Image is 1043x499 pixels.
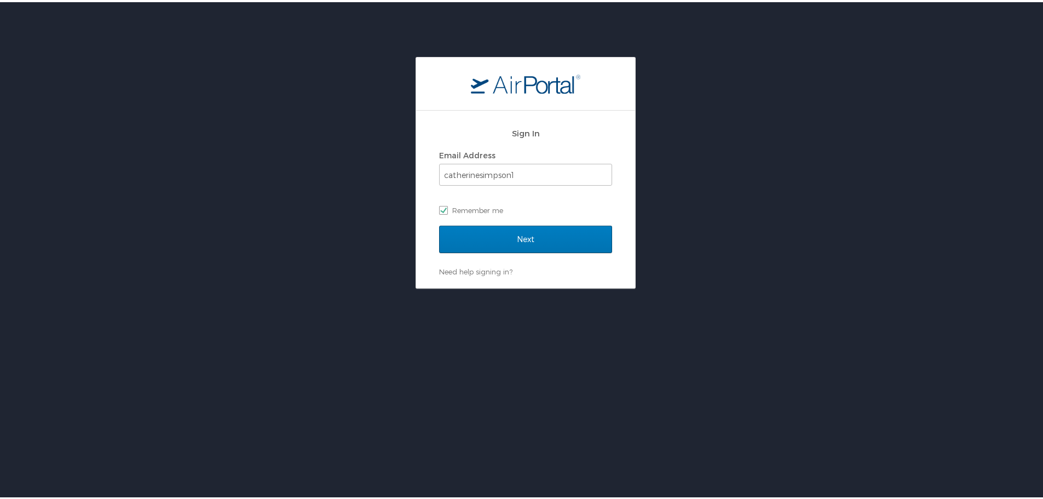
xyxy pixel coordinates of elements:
a: Need help signing in? [439,265,512,274]
label: Remember me [439,200,612,216]
label: Email Address [439,148,495,158]
input: Next [439,223,612,251]
h2: Sign In [439,125,612,137]
img: logo [471,72,580,91]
